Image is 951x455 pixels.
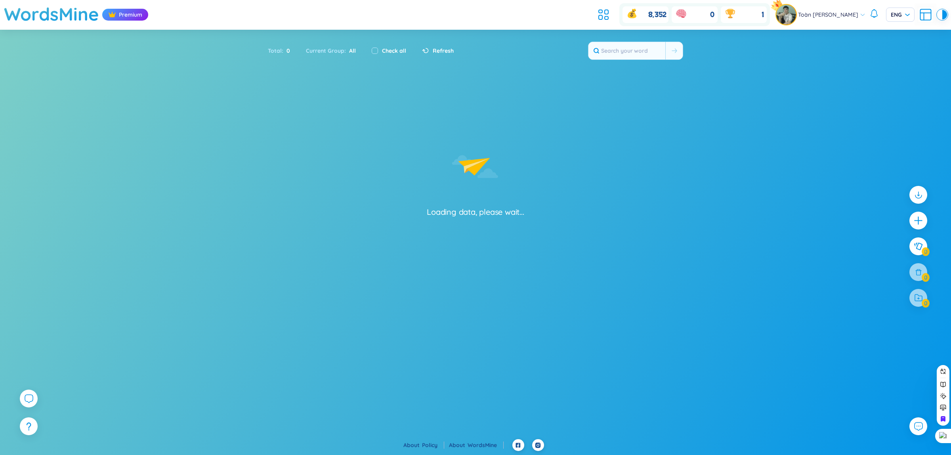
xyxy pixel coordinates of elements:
div: Current Group : [298,42,364,59]
img: avatar [776,5,796,25]
span: Toàn [PERSON_NAME] [798,10,858,19]
span: 1 [762,10,764,20]
a: Policy [422,442,444,449]
span: 0 [710,10,714,20]
span: plus [913,216,923,226]
div: About [449,441,504,449]
input: Search your word [588,42,665,59]
span: All [346,47,356,54]
span: ENG [891,11,910,19]
label: Check all [382,46,406,55]
div: About [403,441,444,449]
a: WordsMine [468,442,504,449]
div: Premium [102,9,148,21]
div: Total : [268,42,298,59]
img: crown icon [108,11,116,19]
a: avatarpro [776,5,798,25]
div: Loading data, please wait... [427,206,524,218]
span: Refresh [433,46,454,55]
span: 8,352 [648,10,666,20]
span: 0 [283,46,290,55]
